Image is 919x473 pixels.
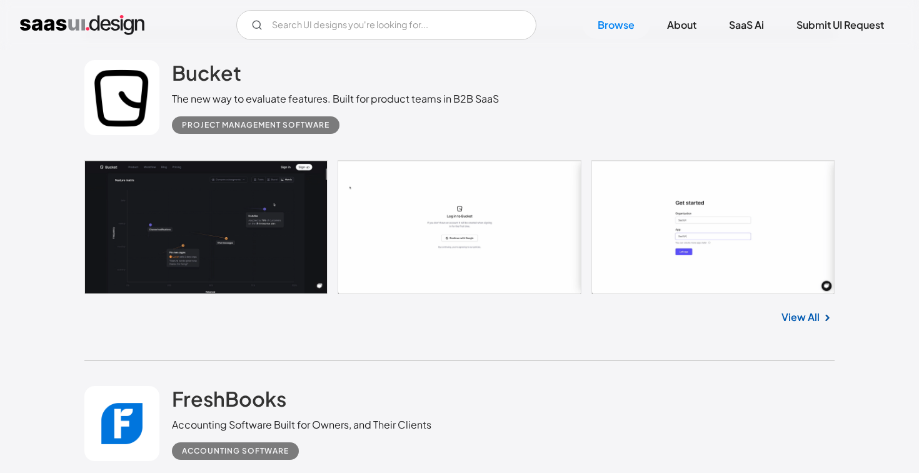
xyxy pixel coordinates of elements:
a: View All [781,310,820,325]
a: Browse [583,11,650,39]
form: Email Form [236,10,536,40]
div: Project Management Software [182,118,329,133]
h2: Bucket [172,60,241,85]
a: Bucket [172,60,241,91]
div: The new way to evaluate features. Built for product teams in B2B SaaS [172,91,499,106]
h2: FreshBooks [172,386,286,411]
a: Submit UI Request [781,11,899,39]
a: home [20,15,144,35]
div: Accounting Software [182,444,289,459]
a: About [652,11,711,39]
a: FreshBooks [172,386,286,417]
a: SaaS Ai [714,11,779,39]
div: Accounting Software Built for Owners, and Their Clients [172,417,431,432]
input: Search UI designs you're looking for... [236,10,536,40]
